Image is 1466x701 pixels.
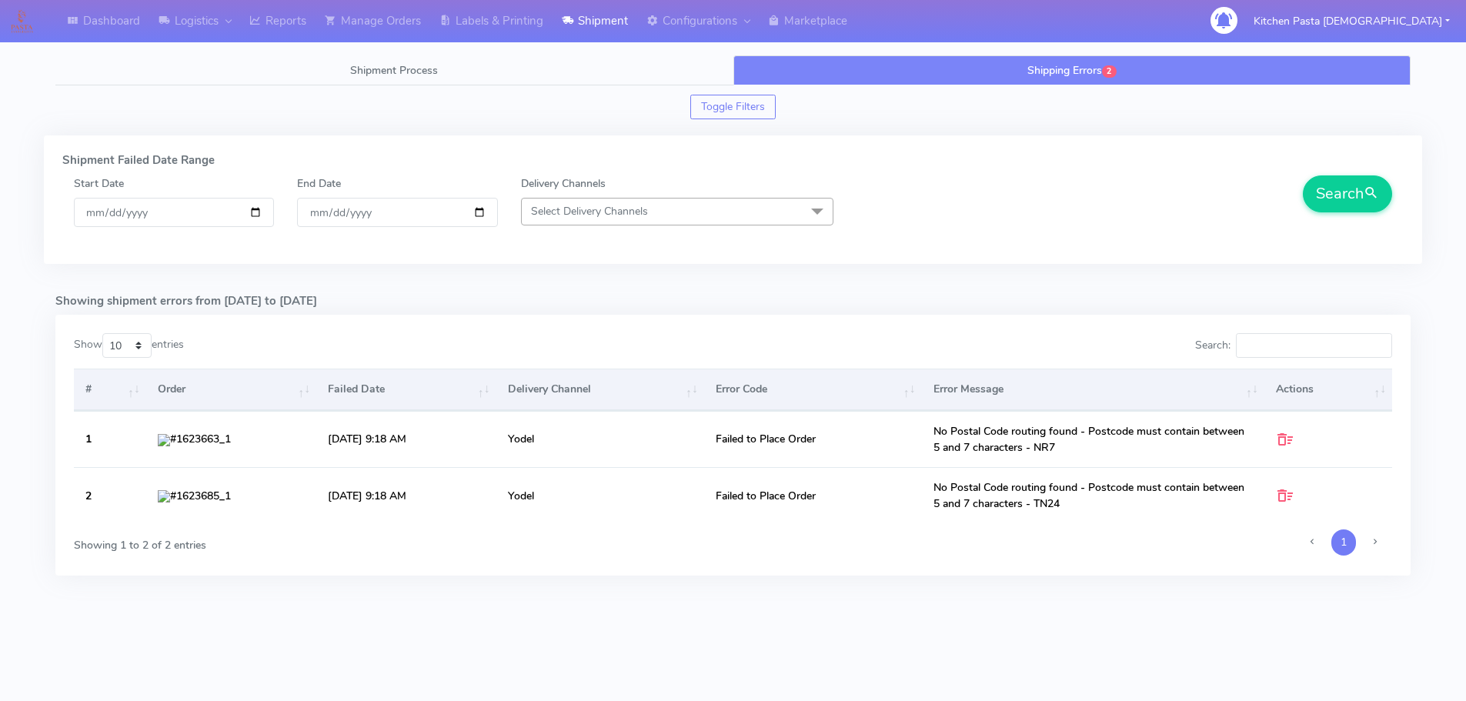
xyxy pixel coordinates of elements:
th: Delivery Channel: activate to sort column ascending [496,369,703,410]
th: Error Code: activate to sort column ascending [704,369,922,410]
button: Toggle Filters [690,95,776,119]
td: [DATE] 9:18 AM [316,467,496,523]
span: Select Delivery Channels [531,204,648,219]
label: End Date [297,175,341,192]
h5: Showing shipment errors from [DATE] to [DATE] [55,295,1411,308]
th: 1 [74,411,146,467]
h5: Shipment Failed Date Range [62,154,1404,167]
th: Error Message: activate to sort column ascending [922,369,1264,410]
td: Yodel [496,411,703,467]
ul: Tabs [55,55,1411,85]
td: Yodel [496,467,703,523]
th: Failed Date: activate to sort column ascending [316,369,496,410]
td: #1623685_1 [146,467,316,523]
td: No Postal Code routing found - Postcode must contain between 5 and 7 characters - NR7 [922,411,1264,467]
button: Search [1303,175,1392,212]
th: 2 [74,467,146,523]
td: No Postal Code routing found - Postcode must contain between 5 and 7 characters - TN24 [922,467,1264,523]
td: Failed to Place Order [704,467,922,523]
input: Search: [1236,333,1392,358]
th: Order: activate to sort column ascending [146,369,316,410]
span: Shipment Process [350,63,438,78]
label: Show entries [74,333,184,358]
td: [DATE] 9:18 AM [316,411,496,467]
div: Showing 1 to 2 of 2 entries [74,528,609,553]
td: #1623663_1 [146,411,316,467]
button: Kitchen Pasta [DEMOGRAPHIC_DATA] [1242,5,1461,37]
select: Showentries [102,333,152,358]
label: Search: [1195,333,1392,358]
th: Actions: activate to sort column ascending [1264,369,1392,410]
label: Delivery Channels [521,175,606,192]
a: 1 [1331,529,1356,556]
span: 2 [1102,65,1117,78]
label: Start Date [74,175,124,192]
img: 1.svg [158,434,170,446]
td: Failed to Place Order [704,411,922,467]
span: Shipping Errors [1027,63,1102,78]
img: 1.svg [158,490,170,502]
th: #: activate to sort column ascending [74,369,146,410]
